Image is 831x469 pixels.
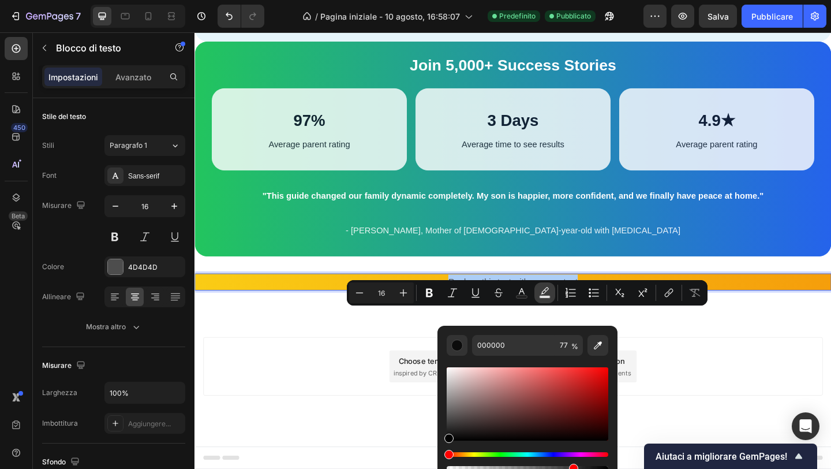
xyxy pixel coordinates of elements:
[447,452,608,457] div: Tinta
[12,212,25,220] font: Beta
[472,335,555,356] input: Ad esempio FFFFFF
[347,280,708,306] div: Editor contextual toolbar
[76,10,81,22] font: 7
[311,366,373,376] span: from URL or image
[128,419,171,428] font: Aggiungere...
[388,366,474,376] span: then drag & drop elements
[216,366,295,376] span: inspired by CRO experts
[42,171,57,180] font: Font
[42,361,72,370] font: Misurare
[48,72,98,82] font: Impostazioni
[42,201,72,210] font: Misurare
[320,12,460,21] font: Pagina iniziale - 10 agosto, 16:58:07
[313,351,373,363] div: Generate layout
[260,114,433,131] p: Average time to see results
[42,317,185,337] button: Mostra altro
[1,263,691,280] p: Replace this text with your content
[315,12,318,21] font: /
[742,5,803,28] button: Pubblicare
[86,322,126,331] font: Mostra altro
[13,124,25,132] font: 450
[481,114,654,131] p: Average parent rating
[222,351,292,363] div: Choose templates
[115,72,151,82] font: Avanzato
[20,207,673,224] p: - [PERSON_NAME], Mother of [DEMOGRAPHIC_DATA]-year-old with [MEDICAL_DATA]
[42,457,66,466] font: Sfondo
[42,292,71,301] font: Allineare
[556,12,591,20] font: Pubblicato
[397,351,467,363] div: Add blank section
[56,42,121,54] font: Blocco di testo
[218,5,264,28] div: Annulla/Ripristina
[105,382,185,403] input: Auto
[56,41,154,55] p: Blocco di testo
[42,419,78,427] font: Imbottitura
[128,263,158,271] font: 4D4D4D
[42,112,86,121] font: Stile del testo
[74,173,619,183] strong: "This guide changed our family dynamic completely. My son is happier, more confident, and we fina...
[571,342,578,351] font: %
[319,86,375,105] strong: 3 Days
[42,262,64,271] font: Colore
[42,141,54,150] font: Stili
[751,12,793,21] font: Pubblicare
[5,5,86,28] button: 7
[499,12,536,20] font: Predefinito
[656,451,787,462] font: Aiutaci a migliorare GemPages!
[319,325,374,337] span: Add section
[104,135,185,156] button: Paragrafo 1
[110,141,147,150] font: Paragrafo 1
[194,32,831,469] iframe: Area di progettazione
[708,12,729,21] font: Salva
[42,388,77,397] font: Larghezza
[656,449,806,463] button: Mostra sondaggio - Aiutaci a migliorare GemPages!
[699,5,737,28] button: Salva
[548,86,588,105] strong: 4.9★
[792,412,819,440] div: Apri Intercom Messenger
[128,172,159,180] font: Sans-serif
